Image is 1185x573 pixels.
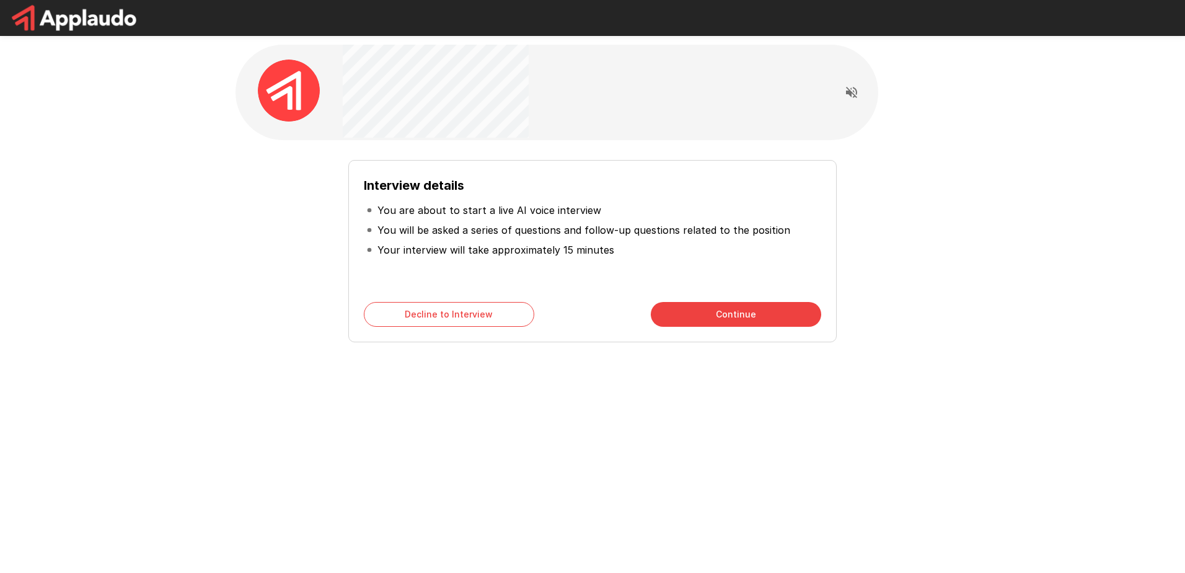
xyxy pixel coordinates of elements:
[839,80,864,105] button: Read questions aloud
[258,60,320,122] img: applaudo_avatar.png
[377,223,790,238] p: You will be asked a series of questions and follow-up questions related to the position
[377,242,614,257] p: Your interview will take approximately 15 minutes
[364,178,464,193] b: Interview details
[364,302,534,327] button: Decline to Interview
[651,302,821,327] button: Continue
[377,203,601,218] p: You are about to start a live AI voice interview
